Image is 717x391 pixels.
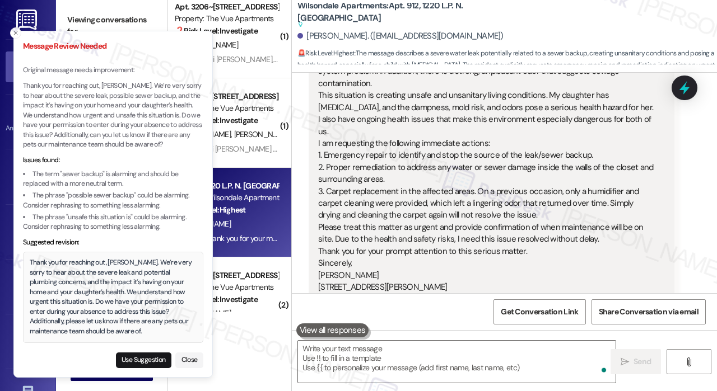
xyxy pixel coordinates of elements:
li: The phrase "unsafe this situation is" could be alarming. Consider rephrasing to something less al... [23,213,203,232]
div: Suggested revision: [23,238,203,248]
div: Property: The Vue Apartments [175,13,278,25]
div: Apt. 912, 1220 L.P. N. [GEOGRAPHIC_DATA] [175,180,278,192]
button: Get Conversation Link [493,299,585,324]
li: The term "sewer backup" is alarming and should be replaced with a more neutral term. [23,169,203,189]
button: Close [175,352,203,368]
div: Property: Wilsondale Apartments [175,192,278,204]
a: Inbox [6,51,50,82]
div: Apt. 3206~[STREET_ADDRESS] [175,1,278,13]
span: [PERSON_NAME] [234,129,290,139]
strong: 🚨 Risk Level: Highest [297,49,355,58]
div: Apt. 3014~[STREET_ADDRESS] [175,91,278,102]
p: Original message needs improvement: [23,65,203,76]
a: Site Visit • [6,162,50,192]
a: Buildings [6,271,50,302]
button: Close toast [10,27,21,39]
div: Property: The Vue Apartments [175,281,278,293]
strong: 🚨 Risk Level: Highest [175,205,246,215]
span: Send [634,356,651,368]
div: Property: The Vue Apartments [175,102,278,114]
div: Thank you for reaching out, [PERSON_NAME]. We’re very sorry to hear about the severe leak and pot... [30,258,197,336]
a: Leads [6,327,50,357]
span: [PERSON_NAME] [175,308,231,318]
label: Viewing conversations for [67,11,156,41]
p: Thank you for reaching out, [PERSON_NAME]. We’re very sorry to hear about the severe leak, possib... [23,81,203,150]
button: Use Suggestion [116,352,171,368]
div: [PERSON_NAME]. ([EMAIL_ADDRESS][DOMAIN_NAME]) [297,30,504,42]
i:  [685,357,693,366]
div: Apt. 3026~[STREET_ADDRESS] [175,270,278,281]
div: Issues found: [23,156,203,166]
textarea: To enrich screen reader interactions, please activate Accessibility in Grammarly extension settings [298,341,616,383]
span: Share Conversation via email [599,306,699,318]
a: Insights • [6,216,50,247]
strong: ❓ Risk Level: Investigate [175,26,258,36]
span: E. [PERSON_NAME] [175,40,238,50]
strong: ❓ Risk Level: Investigate [175,294,258,304]
span: : The message describes a severe water leak potentially related to a sewer backup, creating unsan... [297,48,717,83]
strong: ❓ Risk Level: Investigate [175,115,258,125]
button: Send [611,349,661,374]
span: Get Conversation Link [501,306,578,318]
li: The phrase "possible sewer backup" could be alarming. Consider rephrasing to something less alarm... [23,191,203,210]
img: ResiDesk Logo [16,10,39,30]
span: [PERSON_NAME] [175,219,231,229]
h3: Message Review Needed [23,40,203,52]
i:  [621,357,629,366]
button: Share Conversation via email [592,299,706,324]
